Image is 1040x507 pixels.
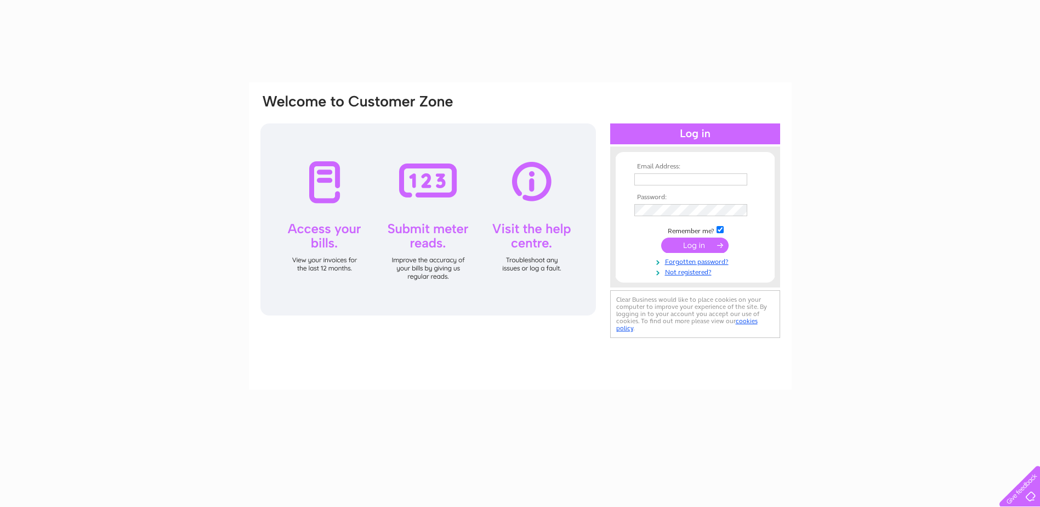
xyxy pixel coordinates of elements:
[634,266,759,277] a: Not registered?
[616,317,758,332] a: cookies policy
[610,290,780,338] div: Clear Business would like to place cookies on your computer to improve your experience of the sit...
[634,256,759,266] a: Forgotten password?
[632,163,759,171] th: Email Address:
[632,194,759,201] th: Password:
[632,224,759,235] td: Remember me?
[661,238,729,253] input: Submit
